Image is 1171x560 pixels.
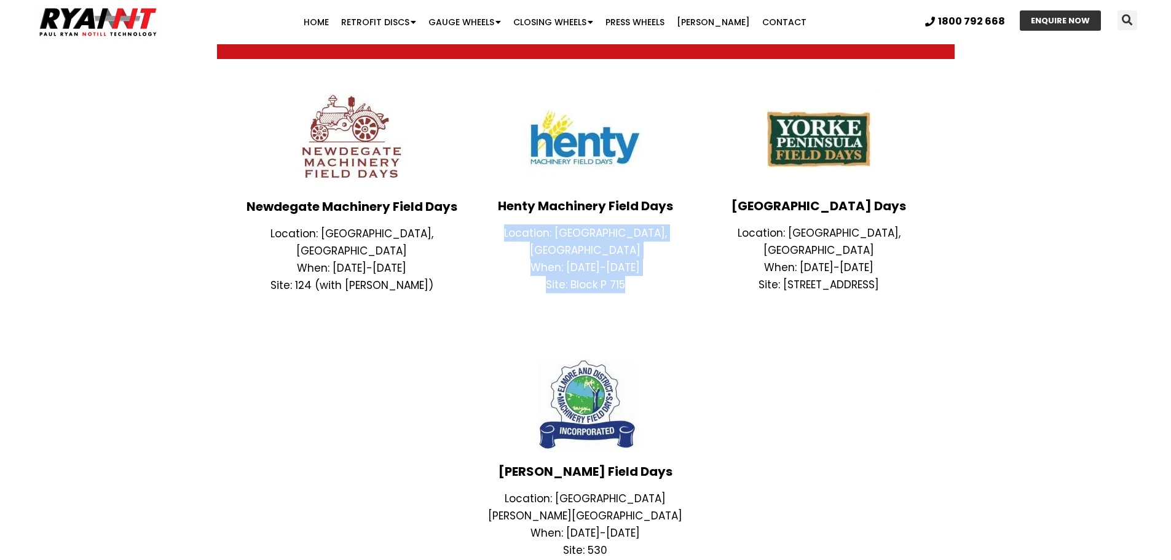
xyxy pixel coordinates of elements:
[290,90,413,188] img: Newdegate Field Days Logo
[475,524,696,542] p: When: [DATE]-[DATE]
[422,10,507,34] a: Gauge Wheels
[475,259,696,276] p: When: [DATE]-[DATE]
[335,10,422,34] a: Retrofit Discs
[708,259,929,276] p: When: [DATE]-[DATE]
[475,542,696,559] p: Site: 530
[242,259,463,277] p: When: [DATE]-[DATE]
[507,10,599,34] a: Closing Wheels
[938,17,1005,26] span: 1800 792 668
[524,90,647,187] img: Henty Field Days Logo
[1031,17,1090,25] span: ENQUIRE NOW
[475,490,696,524] p: Location: [GEOGRAPHIC_DATA][PERSON_NAME][GEOGRAPHIC_DATA]
[475,224,696,259] p: Location: [GEOGRAPHIC_DATA], [GEOGRAPHIC_DATA]
[1118,10,1137,30] div: Search
[925,17,1005,26] a: 1800 792 668
[708,224,929,259] p: Location: [GEOGRAPHIC_DATA], [GEOGRAPHIC_DATA]
[708,200,929,212] h3: [GEOGRAPHIC_DATA] Days
[227,10,883,34] nav: Menu
[1020,10,1101,31] a: ENQUIRE NOW
[599,10,671,34] a: Press Wheels
[37,3,160,41] img: Ryan NT logo
[708,276,929,293] p: Site: [STREET_ADDRESS]
[242,225,463,259] p: Location: [GEOGRAPHIC_DATA], [GEOGRAPHIC_DATA]
[242,277,463,294] p: Site: 124 (with [PERSON_NAME])
[475,276,696,293] p: Site: Block P 715
[757,90,880,187] img: YorkePeninsula-FieldDays
[524,355,647,453] img: Elmore Field Days Logo
[671,10,756,34] a: [PERSON_NAME]
[242,200,463,213] h3: Newdegate Machinery Field Days
[475,200,696,212] h3: Henty Machinery Field Days
[756,10,813,34] a: Contact
[298,10,335,34] a: Home
[475,465,696,478] h3: [PERSON_NAME] Field Days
